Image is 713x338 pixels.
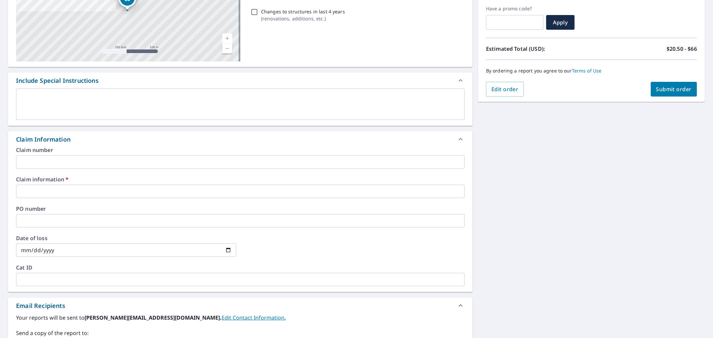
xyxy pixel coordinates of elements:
a: Current Level 17, Zoom Out [222,43,232,53]
a: EditContactInfo [222,314,286,321]
button: Edit order [486,82,524,97]
div: Include Special Instructions [8,72,473,89]
div: Email Recipients [8,298,473,314]
b: [PERSON_NAME][EMAIL_ADDRESS][DOMAIN_NAME]. [85,314,222,321]
label: Your reports will be sent to [16,314,465,322]
p: Changes to structures in last 4 years [261,8,345,15]
label: Claim number [16,147,465,153]
p: By ordering a report you agree to our [486,68,697,74]
label: Send a copy of the report to: [16,329,465,337]
p: $20.50 - $66 [667,45,697,53]
p: ( renovations, additions, etc. ) [261,15,345,22]
span: Apply [552,19,569,26]
div: Email Recipients [16,301,65,310]
div: Include Special Instructions [16,76,99,85]
span: Edit order [491,86,518,93]
a: Current Level 17, Zoom In [222,33,232,43]
p: Estimated Total (USD): [486,45,592,53]
div: Claim Information [16,135,71,144]
span: Submit order [656,86,692,93]
label: Claim information [16,177,465,182]
label: Date of loss [16,235,236,241]
label: Have a promo code? [486,6,544,12]
button: Apply [546,15,575,30]
div: Claim Information [8,131,473,147]
a: Terms of Use [572,67,602,74]
button: Submit order [651,82,697,97]
label: Cat ID [16,265,465,270]
label: PO number [16,206,465,211]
